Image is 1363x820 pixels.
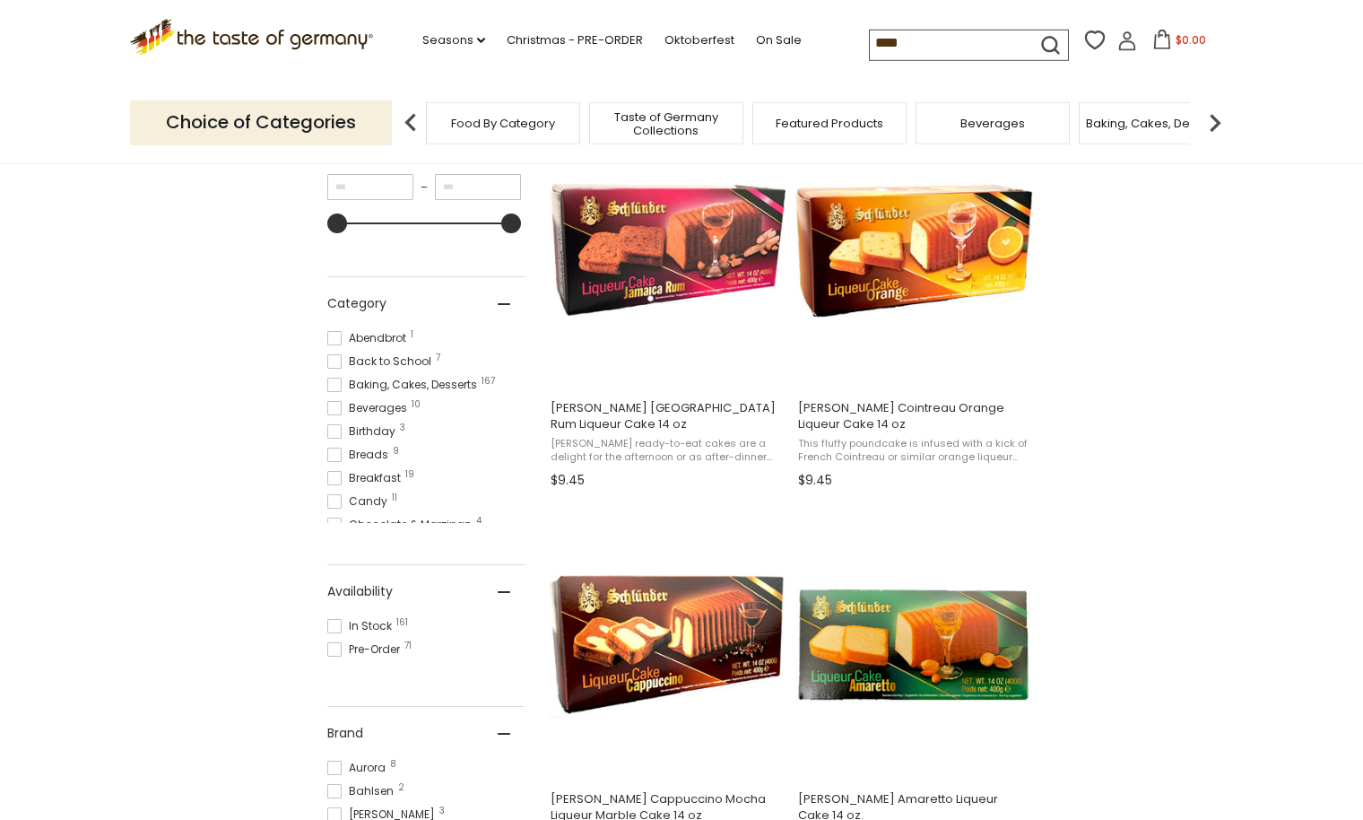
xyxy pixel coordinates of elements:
[798,437,1030,465] span: This fluffy poundcake is infused with a kick of French Cointreau or similar orange liqueur and is...
[396,618,408,627] span: 161
[795,525,1033,763] img: Schluender Amaretto Liqueur Cake 14 oz.
[1176,32,1206,48] span: $0.00
[795,118,1033,494] a: Schluender Cointreau Orange Liqueur Cake 14 oz
[422,31,485,50] a: Seasons
[551,400,783,432] span: [PERSON_NAME] [GEOGRAPHIC_DATA] Rum Liqueur Cake 14 oz
[548,118,786,494] a: Schluender Jamaica Rum Liqueur Cake 14 oz
[327,470,406,486] span: Breakfast
[436,353,440,362] span: 7
[393,447,399,456] span: 9
[327,582,393,601] span: Availability
[327,330,412,346] span: Abendbrot
[327,423,401,440] span: Birthday
[404,641,412,650] span: 71
[411,330,413,339] span: 1
[798,400,1030,432] span: [PERSON_NAME] Cointreau Orange Liqueur Cake 14 oz
[1197,105,1233,141] img: next arrow
[327,493,393,510] span: Candy
[390,760,396,769] span: 8
[405,470,414,479] span: 19
[664,31,734,50] a: Oktoberfest
[327,174,413,200] input: Minimum value
[327,517,477,533] span: Chocolate & Marzipan
[476,517,482,526] span: 4
[507,31,643,50] a: Christmas - PRE-ORDER
[439,807,445,816] span: 3
[1086,117,1225,130] a: Baking, Cakes, Desserts
[551,471,585,490] span: $9.45
[413,179,435,196] span: –
[130,100,392,144] p: Choice of Categories
[327,760,391,776] span: Aurora
[398,783,404,792] span: 2
[327,377,482,393] span: Baking, Cakes, Desserts
[435,174,521,200] input: Maximum value
[400,423,405,432] span: 3
[327,353,437,370] span: Back to School
[392,493,397,502] span: 11
[327,641,405,658] span: Pre-Order
[327,294,386,313] span: Category
[756,31,802,50] a: On Sale
[327,724,363,743] span: Brand
[327,618,397,634] span: In Stock
[393,105,429,141] img: previous arrow
[551,437,783,465] span: [PERSON_NAME] ready-to-eat cakes are a delight for the afternoon or as after-dinner dessert. Made...
[327,447,394,463] span: Breads
[595,110,738,137] a: Taste of Germany Collections
[327,400,412,416] span: Beverages
[776,117,883,130] a: Featured Products
[482,377,495,386] span: 167
[412,400,421,409] span: 10
[327,783,399,799] span: Bahlsen
[1141,30,1217,57] button: $0.00
[451,117,555,130] a: Food By Category
[798,471,832,490] span: $9.45
[960,117,1025,130] a: Beverages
